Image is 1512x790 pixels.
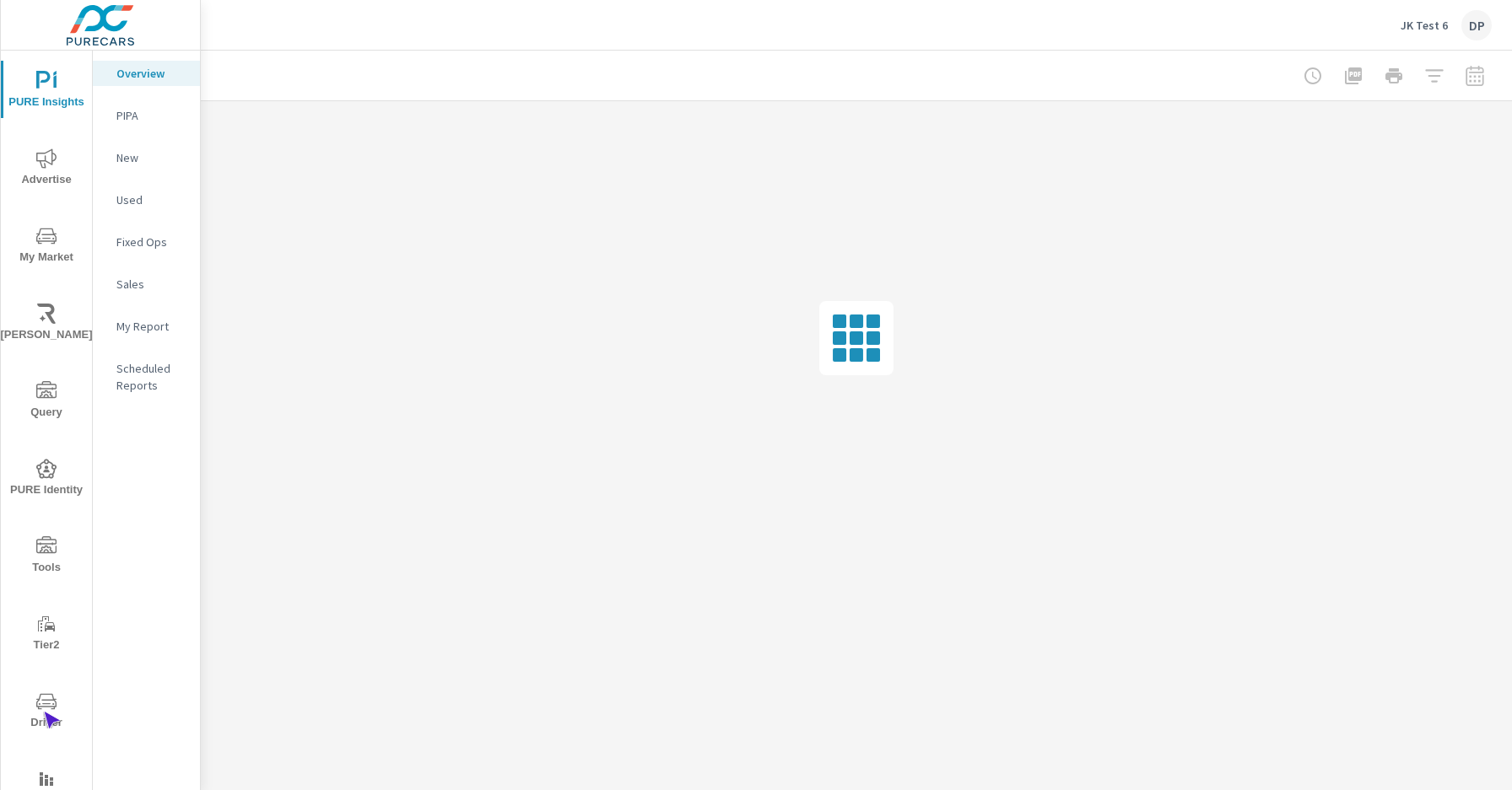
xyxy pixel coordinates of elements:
[93,229,200,255] div: Fixed Ops
[116,149,186,166] p: New
[6,691,87,733] span: Driver
[116,360,186,394] p: Scheduled Reports
[6,614,87,655] span: Tier2
[6,71,87,112] span: PURE Insights
[6,381,87,422] span: Query
[93,61,200,86] div: Overview
[116,191,186,208] p: Used
[116,234,186,250] p: Fixed Ops
[116,107,186,124] p: PIPA
[6,536,87,578] span: Tools
[93,145,200,170] div: New
[93,187,200,212] div: Used
[93,314,200,339] div: My Report
[116,65,186,82] p: Overview
[93,271,200,297] div: Sales
[6,304,87,345] span: [PERSON_NAME]
[1461,10,1492,40] div: DP
[93,103,200,128] div: PIPA
[6,226,87,267] span: My Market
[6,148,87,190] span: Advertise
[93,356,200,398] div: Scheduled Reports
[116,318,186,335] p: My Report
[1401,18,1448,33] p: JK Test 6
[116,276,186,293] p: Sales
[6,459,87,500] span: PURE Identity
